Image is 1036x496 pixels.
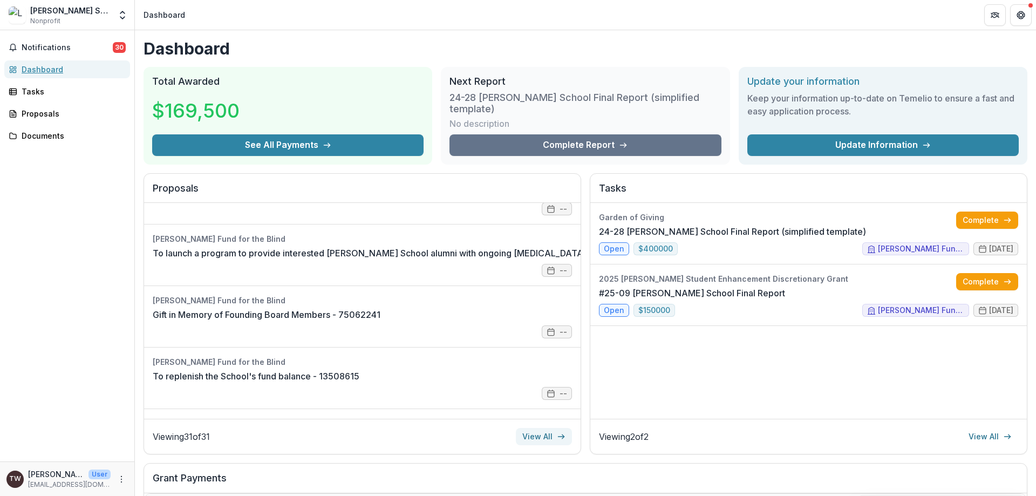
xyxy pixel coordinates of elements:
[115,473,128,486] button: More
[88,470,111,479] p: User
[22,43,113,52] span: Notifications
[9,6,26,24] img: Lavelle School for the Blind
[516,428,572,445] a: View All
[115,4,130,26] button: Open entity switcher
[22,108,121,119] div: Proposals
[4,39,130,56] button: Notifications30
[956,273,1018,290] a: Complete
[152,76,424,87] h2: Total Awarded
[4,127,130,145] a: Documents
[599,225,866,238] a: 24-28 [PERSON_NAME] School Final Report (simplified template)
[599,430,649,443] p: Viewing 2 of 2
[599,182,1018,203] h2: Tasks
[153,182,572,203] h2: Proposals
[449,76,721,87] h2: Next Report
[28,468,84,480] p: [PERSON_NAME]
[9,475,21,483] div: Teresa Welsh
[984,4,1006,26] button: Partners
[153,308,380,321] a: Gift in Memory of Founding Board Members - 75062241
[4,83,130,100] a: Tasks
[139,7,189,23] nav: breadcrumb
[153,472,1018,493] h2: Grant Payments
[22,86,121,97] div: Tasks
[30,16,60,26] span: Nonprofit
[22,64,121,75] div: Dashboard
[144,9,185,21] div: Dashboard
[449,117,509,130] p: No description
[28,480,111,490] p: [EMAIL_ADDRESS][DOMAIN_NAME]
[599,287,785,300] a: #25-09 [PERSON_NAME] School Final Report
[152,96,240,125] h3: $169,500
[747,92,1019,118] h3: Keep your information up-to-date on Temelio to ensure a fast and easy application process.
[144,39,1027,58] h1: Dashboard
[747,134,1019,156] a: Update Information
[962,428,1018,445] a: View All
[449,134,721,156] a: Complete Report
[1010,4,1032,26] button: Get Help
[153,370,359,383] a: To replenish the School's fund balance - 13508615
[30,5,111,16] div: [PERSON_NAME] School for the Blind
[4,105,130,123] a: Proposals
[747,76,1019,87] h2: Update your information
[449,92,721,115] h3: 24-28 [PERSON_NAME] School Final Report (simplified template)
[113,42,126,53] span: 30
[4,60,130,78] a: Dashboard
[956,212,1018,229] a: Complete
[152,134,424,156] button: See All Payments
[153,430,210,443] p: Viewing 31 of 31
[22,130,121,141] div: Documents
